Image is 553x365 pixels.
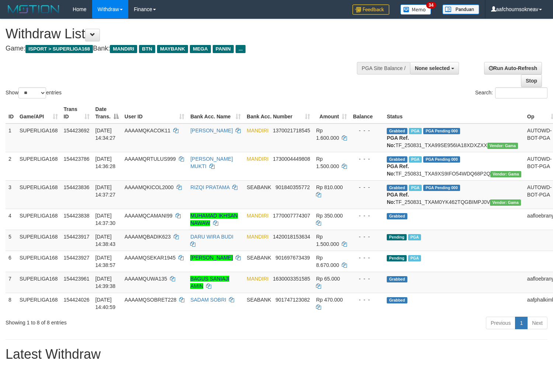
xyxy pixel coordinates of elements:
span: Vendor URL: https://trx31.1velocity.biz [487,143,518,149]
a: Next [527,317,547,329]
td: 1 [6,124,17,152]
span: [DATE] 14:34:27 [95,128,116,141]
span: Marked by aafsoycanthlai [408,234,421,240]
span: Pending [387,234,407,240]
span: Grabbed [387,213,407,219]
span: MANDIRI [247,213,268,219]
span: ISPORT > SUPERLIGA168 [25,45,93,53]
span: None selected [415,65,450,71]
h4: Game: Bank: [6,45,361,52]
span: Copy 901747123082 to clipboard [275,297,310,303]
a: DARU WIRA BUDI [190,234,233,240]
span: AAAAMQSEKAR1945 [125,255,176,261]
span: 154423838 [64,213,90,219]
td: SUPERLIGA168 [17,293,61,314]
span: Rp 8.670.000 [316,255,339,268]
span: [DATE] 14:37:27 [95,184,116,198]
span: Copy 901840355772 to clipboard [275,184,310,190]
a: 1 [515,317,528,329]
a: BAGUS SANIAJI AMIN [190,276,229,289]
input: Search: [495,87,547,98]
th: Bank Acc. Name: activate to sort column ascending [187,102,244,124]
span: Rp 1.500.000 [316,234,339,247]
label: Search: [475,87,547,98]
span: Copy 1630003351585 to clipboard [273,276,310,282]
span: [DATE] 14:40:59 [95,297,116,310]
span: Marked by aafsengchandara [409,185,422,191]
td: 4 [6,209,17,230]
th: ID [6,102,17,124]
span: Pending [387,255,407,261]
div: - - - [353,254,381,261]
span: MANDIRI [247,156,268,162]
td: TF_250831_TXA99SE956IA18XDXZXX [384,124,524,152]
span: 154423927 [64,255,90,261]
h1: Latest Withdraw [6,347,547,362]
span: Copy 1370021718545 to clipboard [273,128,310,133]
span: Marked by aafsoumeymey [409,128,422,134]
span: Copy 901697673439 to clipboard [275,255,310,261]
div: - - - [353,233,381,240]
span: [DATE] 14:39:38 [95,276,116,289]
td: 6 [6,251,17,272]
a: Previous [486,317,515,329]
th: Status [384,102,524,124]
img: MOTION_logo.png [6,4,62,15]
span: [DATE] 14:37:30 [95,213,116,226]
div: - - - [353,212,381,219]
td: SUPERLIGA168 [17,124,61,152]
th: Amount: activate to sort column ascending [313,102,350,124]
img: Button%20Memo.svg [400,4,431,15]
b: PGA Ref. No: [387,192,409,205]
a: [PERSON_NAME] [190,255,233,261]
td: SUPERLIGA168 [17,251,61,272]
span: Grabbed [387,297,407,303]
td: SUPERLIGA168 [17,209,61,230]
td: TF_250831_TXA9XS9IFO54WDQ68P2Q [384,152,524,180]
span: AAAAMQBADIK623 [125,234,171,240]
div: Showing 1 to 8 of 8 entries [6,316,225,326]
span: Grabbed [387,156,407,163]
span: MANDIRI [247,234,268,240]
span: [DATE] 14:38:57 [95,255,116,268]
span: Copy 1770007774307 to clipboard [273,213,310,219]
h1: Withdraw List [6,27,361,41]
b: PGA Ref. No: [387,135,409,148]
span: AAAAMQRTULUS999 [125,156,176,162]
a: Stop [521,74,542,87]
span: AAAAMQUWA135 [125,276,167,282]
a: [PERSON_NAME] MUKTI [190,156,233,169]
a: MUHAMAD IKHSAN NAWAW [190,213,237,226]
span: 154423692 [64,128,90,133]
td: 8 [6,293,17,314]
td: SUPERLIGA168 [17,180,61,209]
span: AAAAMQKACOK11 [125,128,171,133]
span: PANIN [213,45,234,53]
span: PGA Pending [423,185,460,191]
th: Trans ID: activate to sort column ascending [61,102,93,124]
span: Marked by aafsoumeymey [409,156,422,163]
span: 154423836 [64,184,90,190]
span: BTN [139,45,155,53]
span: Rp 810.000 [316,184,342,190]
span: 154424026 [64,297,90,303]
b: PGA Ref. No: [387,163,409,177]
a: Run Auto-Refresh [484,62,542,74]
span: AAAAMQSOBRET228 [125,297,177,303]
span: Grabbed [387,276,407,282]
span: MAYBANK [157,45,188,53]
span: Copy 1420018153634 to clipboard [273,234,310,240]
td: 7 [6,272,17,293]
span: MANDIRI [110,45,137,53]
a: [PERSON_NAME] [190,128,233,133]
div: - - - [353,296,381,303]
span: 154423917 [64,234,90,240]
span: SEABANK [247,297,271,303]
span: 154423786 [64,156,90,162]
span: Rp 1.500.000 [316,156,339,169]
td: SUPERLIGA168 [17,230,61,251]
td: 3 [6,180,17,209]
div: - - - [353,155,381,163]
th: Game/API: activate to sort column ascending [17,102,61,124]
span: MANDIRI [247,128,268,133]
